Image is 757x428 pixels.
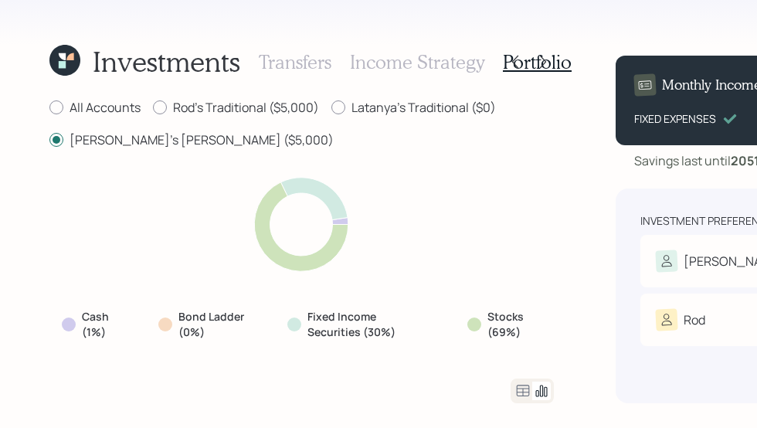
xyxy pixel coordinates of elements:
div: FIXED EXPENSES [634,110,716,127]
h3: Transfers [259,51,331,73]
label: Cash (1%) [82,309,118,339]
label: Bond Ladder (0%) [178,309,247,339]
h3: Income Strategy [350,51,484,73]
label: Latanya's Traditional ($0) [331,99,496,116]
h3: Portfolio [503,51,572,73]
label: All Accounts [49,99,141,116]
label: Rod's Traditional ($5,000) [153,99,319,116]
h1: Investments [93,45,240,78]
label: Stocks (69%) [487,309,538,339]
label: [PERSON_NAME]'s [PERSON_NAME] ($5,000) [49,131,334,148]
div: Rod [684,311,705,329]
label: Fixed Income Securities (30%) [307,309,427,339]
